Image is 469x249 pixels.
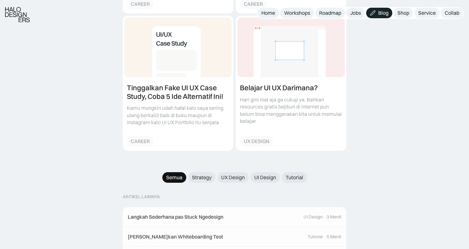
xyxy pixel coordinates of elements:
[441,8,463,18] a: Collab
[258,8,279,18] a: Home
[323,214,326,220] div: ·
[350,10,361,16] div: Jobs
[166,174,182,181] div: Semua
[445,10,459,16] div: Collab
[394,8,413,18] a: Shop
[397,10,409,16] div: Shop
[304,214,323,220] div: UI Design
[346,8,365,18] a: Jobs
[254,174,276,181] div: UI Design
[123,227,346,247] a: [PERSON_NAME]kan Whiteboarding TestTutorial·5 Menit
[261,10,275,16] div: Home
[315,8,345,18] a: Roadmap
[327,214,341,220] div: 3 Menit
[128,213,223,220] div: Langkah Sederhana pas Stuck Ngedesign
[418,10,436,16] div: Service
[123,194,160,199] div: ARTIKEL LAINNYA
[123,207,346,227] a: Langkah Sederhana pas Stuck NgedesignUI Design·3 Menit
[366,8,392,18] a: Blog
[319,10,341,16] div: Roadmap
[378,10,388,16] div: Blog
[128,233,223,240] div: [PERSON_NAME]kan Whiteboarding Test
[221,174,245,181] div: UX Design
[280,8,314,18] a: Workshops
[286,174,303,181] div: Tutorial
[323,234,326,239] div: ·
[284,10,310,16] div: Workshops
[192,174,211,181] div: Strategy
[414,8,440,18] a: Service
[308,234,323,239] div: Tutorial
[327,234,341,239] div: 5 Menit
